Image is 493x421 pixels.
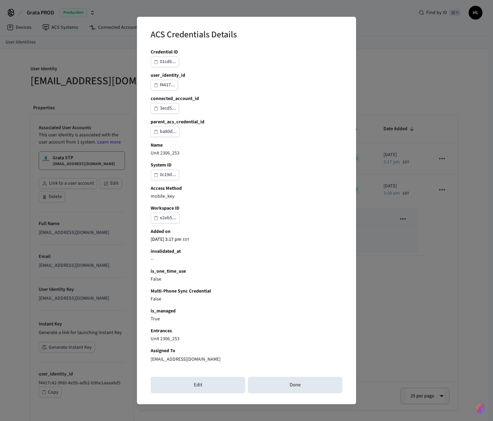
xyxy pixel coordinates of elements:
div: 0c19d... [160,171,176,179]
img: SeamLogoGradient.69752ec5.svg [477,403,485,414]
b: Added on [151,228,342,235]
b: Entrances [151,327,342,335]
button: 01cd6... [151,57,179,67]
div: f4417... [160,81,175,89]
span: EDT [183,237,189,243]
button: Edit [151,377,245,393]
h2: ACS Credentials Details [151,25,323,46]
button: Done [248,377,342,393]
b: parent_acs_credential_id [151,119,342,126]
button: 3ecd5... [151,103,179,114]
button: e2eb5... [151,213,179,223]
b: user_identity_id [151,72,342,79]
b: Multi-Phone Sync Credential [151,288,342,295]
p: False [151,296,342,303]
div: ba80d... [160,127,177,136]
p: False [151,276,342,283]
b: Access Method [151,185,342,192]
button: f4417... [151,80,178,90]
b: is_one_time_use [151,268,342,275]
div: e2eb5... [160,214,176,222]
b: connected_account_id [151,95,342,102]
b: System ID [151,162,342,169]
p: [EMAIL_ADDRESS][DOMAIN_NAME] [151,356,220,363]
div: America/Toronto [151,236,189,243]
button: ba80d... [151,126,180,137]
b: Name [151,142,342,149]
p: Unit 2306_253 [151,335,342,343]
p: -- [151,256,342,263]
b: Assigned To [151,347,342,355]
div: 3ecd5... [160,104,176,113]
p: Unit 2306_253 [151,150,342,157]
b: Workspace ID [151,205,342,212]
button: 0c19d... [151,170,179,180]
p: True [151,315,342,323]
span: [DATE] 3:17 pm [151,236,181,243]
p: mobile_key [151,193,342,200]
b: invalidated_at [151,248,342,255]
div: 01cd6... [160,58,176,66]
b: Credential ID [151,49,342,56]
b: is_managed [151,308,342,315]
